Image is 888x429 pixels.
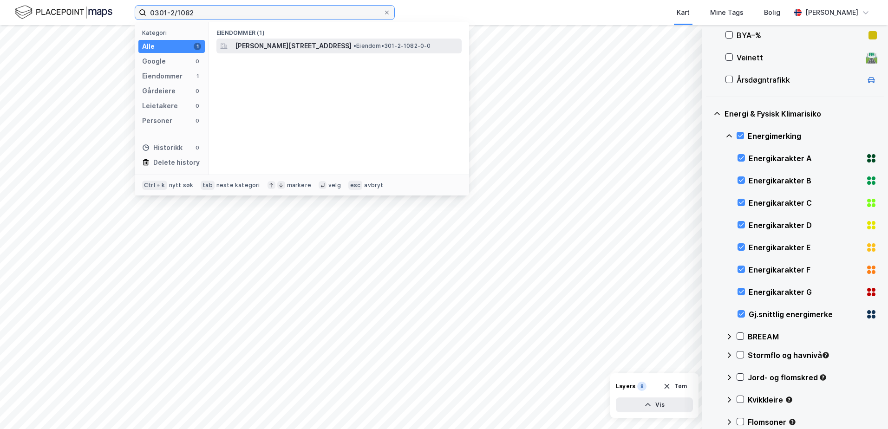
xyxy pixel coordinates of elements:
[142,100,178,111] div: Leietakere
[194,58,201,65] div: 0
[748,350,877,361] div: Stormflo og havnivå
[142,71,183,82] div: Eiendommer
[194,102,201,110] div: 0
[194,87,201,95] div: 0
[805,7,858,18] div: [PERSON_NAME]
[353,42,431,50] span: Eiendom • 301-2-1082-0-0
[748,130,877,142] div: Energimerking
[737,74,862,85] div: Årsdøgntrafikk
[749,309,862,320] div: Gj.snittlig energimerke
[142,142,183,153] div: Historikk
[15,4,112,20] img: logo.f888ab2527a4732fd821a326f86c7f29.svg
[235,40,352,52] span: [PERSON_NAME][STREET_ADDRESS]
[348,181,363,190] div: esc
[788,418,797,426] div: Tooltip anchor
[748,416,877,428] div: Flomsoner
[616,383,635,390] div: Layers
[865,52,878,64] div: 🛣️
[710,7,744,18] div: Mine Tags
[748,394,877,405] div: Kvikkleire
[328,182,341,189] div: velg
[749,264,862,275] div: Energikarakter F
[749,153,862,164] div: Energikarakter A
[194,72,201,80] div: 1
[194,117,201,124] div: 0
[142,56,166,67] div: Google
[353,42,356,49] span: •
[142,41,155,52] div: Alle
[142,29,205,36] div: Kategori
[169,182,194,189] div: nytt søk
[209,22,469,39] div: Eiendommer (1)
[749,197,862,208] div: Energikarakter C
[737,52,862,63] div: Veinett
[142,115,172,126] div: Personer
[637,382,646,391] div: 8
[287,182,311,189] div: markere
[749,175,862,186] div: Energikarakter B
[364,182,383,189] div: avbryt
[749,242,862,253] div: Energikarakter E
[748,372,877,383] div: Jord- og flomskred
[216,182,260,189] div: neste kategori
[142,181,167,190] div: Ctrl + k
[748,331,877,342] div: BREEAM
[842,384,888,429] iframe: Chat Widget
[737,30,865,41] div: BYA–%
[201,181,215,190] div: tab
[142,85,176,97] div: Gårdeiere
[842,384,888,429] div: Kontrollprogram for chat
[819,373,827,382] div: Tooltip anchor
[749,286,862,298] div: Energikarakter G
[822,351,830,359] div: Tooltip anchor
[764,7,780,18] div: Bolig
[194,43,201,50] div: 1
[725,108,877,119] div: Energi & Fysisk Klimarisiko
[153,157,200,168] div: Delete history
[749,220,862,231] div: Energikarakter D
[677,7,690,18] div: Kart
[657,379,693,394] button: Tøm
[785,396,793,404] div: Tooltip anchor
[146,6,383,19] input: Søk på adresse, matrikkel, gårdeiere, leietakere eller personer
[194,144,201,151] div: 0
[616,397,693,412] button: Vis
